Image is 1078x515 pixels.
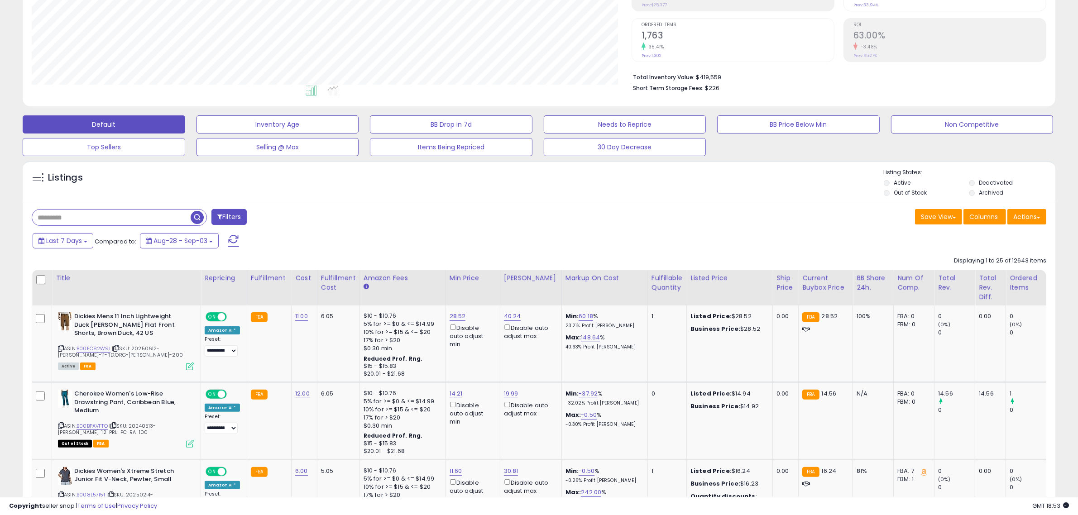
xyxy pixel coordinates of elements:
[1010,390,1046,398] div: 1
[979,467,999,475] div: 0.00
[1010,273,1043,292] div: Ordered Items
[364,283,369,291] small: Amazon Fees.
[504,467,518,476] a: 30.81
[565,467,579,475] b: Min:
[938,483,975,491] div: 0
[321,467,353,475] div: 5.05
[33,233,93,248] button: Last 7 Days
[633,71,1040,82] li: $419,559
[690,389,732,398] b: Listed Price:
[205,326,240,334] div: Amazon AI *
[205,273,243,283] div: Repricing
[196,115,359,134] button: Inventory Age
[642,53,661,58] small: Prev: 1,302
[58,422,156,436] span: | SKU: 20240513-[PERSON_NAME]-12-PRL-PC-RA-100
[225,313,240,321] span: OFF
[897,475,927,483] div: FBM: 1
[1010,406,1046,414] div: 0
[544,138,706,156] button: 30 Day Decrease
[579,467,594,476] a: -0.50
[690,312,732,320] b: Listed Price:
[776,312,791,320] div: 0.00
[565,312,579,320] b: Min:
[565,477,641,484] p: -0.26% Profit [PERSON_NAME]
[23,138,185,156] button: Top Sellers
[565,323,641,329] p: 23.21% Profit [PERSON_NAME]
[581,333,600,342] a: 148.64
[364,475,439,483] div: 5% for >= $0 & <= $14.99
[206,313,218,321] span: ON
[897,312,927,320] div: FBA: 0
[915,209,962,224] button: Save View
[95,237,136,246] span: Compared to:
[969,212,998,221] span: Columns
[504,312,521,321] a: 40.24
[364,422,439,430] div: $0.30 min
[561,270,647,305] th: The percentage added to the cost of goods (COGS) that forms the calculator for Min & Max prices.
[9,502,157,510] div: seller snap | |
[58,345,183,358] span: | SKU: 20250612-[PERSON_NAME]-11-RD.ORG-[PERSON_NAME]-200
[565,333,581,342] b: Max:
[690,467,732,475] b: Listed Price:
[58,467,72,485] img: 41pf39c7hHL._SL40_.jpg
[884,168,1055,177] p: Listing States:
[153,236,207,245] span: Aug-28 - Sep-03
[9,501,42,510] strong: Copyright
[58,390,72,408] img: 3152XFO4t+L._SL40_.jpg
[857,312,886,320] div: 100%
[206,391,218,398] span: ON
[504,400,555,418] div: Disable auto adjust max
[364,397,439,405] div: 5% for >= $0 & <= $14.99
[642,30,834,43] h2: 1,763
[979,273,1002,302] div: Total Rev. Diff.
[565,344,641,350] p: 40.63% Profit [PERSON_NAME]
[251,273,287,283] div: Fulfillment
[938,476,951,483] small: (0%)
[93,440,109,448] span: FBA
[80,362,96,370] span: FBA
[211,209,247,225] button: Filters
[364,336,439,344] div: 17% for > $20
[857,390,886,398] div: N/A
[321,273,356,292] div: Fulfillment Cost
[117,501,157,510] a: Privacy Policy
[690,480,766,488] div: $16.23
[857,467,886,475] div: 81%
[1032,501,1069,510] span: 2025-09-11 18:53 GMT
[897,390,927,398] div: FBA: 0
[979,189,1004,196] label: Archived
[1007,209,1046,224] button: Actions
[894,179,910,186] label: Active
[504,477,555,495] div: Disable auto adjust max
[938,406,975,414] div: 0
[776,273,795,292] div: Ship Price
[690,467,766,475] div: $16.24
[579,389,598,398] a: -37.92
[581,488,601,497] a: 242.00
[225,467,240,475] span: OFF
[504,273,558,283] div: [PERSON_NAME]
[776,390,791,398] div: 0.00
[897,320,927,329] div: FBM: 0
[891,115,1054,134] button: Non Competitive
[802,390,819,400] small: FBA
[364,440,439,448] div: $15 - $15.83
[77,422,108,430] a: B00BPAVFTO
[77,501,116,510] a: Terms of Use
[295,467,308,476] a: 6.00
[938,390,975,398] div: 14.56
[776,467,791,475] div: 0.00
[642,2,667,8] small: Prev: $25,377
[364,467,439,475] div: $10 - $10.76
[690,402,740,410] b: Business Price:
[690,312,766,320] div: $28.52
[633,73,695,81] b: Total Inventory Value:
[897,398,927,406] div: FBM: 0
[938,329,975,337] div: 0
[370,138,532,156] button: Items Being Repriced
[954,257,1046,265] div: Displaying 1 to 25 of 12643 items
[196,138,359,156] button: Selling @ Max
[364,405,439,414] div: 10% for >= $15 & <= $20
[822,389,837,398] span: 14.56
[450,389,463,398] a: 14.21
